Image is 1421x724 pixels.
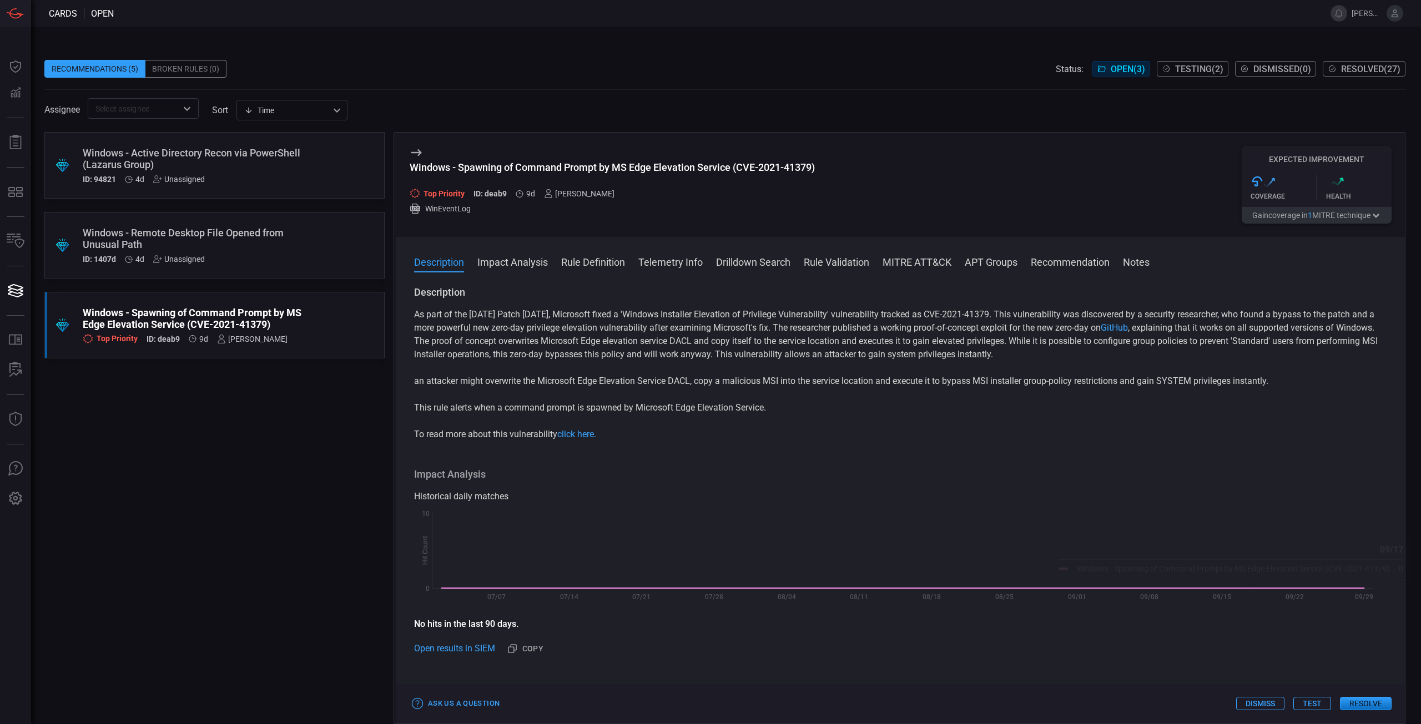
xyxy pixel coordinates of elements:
span: Sep 30, 2025 2:09 AM [199,335,208,343]
div: Historical daily matches [414,490,1387,503]
button: Recommendation [1031,255,1110,268]
button: Impact Analysis [477,255,548,268]
div: Coverage [1251,193,1317,200]
span: Resolved ( 27 ) [1341,64,1400,74]
h5: ID: deab9 [147,335,180,344]
button: Resolved(27) [1323,61,1405,77]
text: 08/25 [995,593,1014,601]
button: Rule Validation [804,255,869,268]
button: ALERT ANALYSIS [2,357,29,383]
button: Inventory [2,228,29,255]
button: Notes [1123,255,1150,268]
span: Oct 05, 2025 3:06 AM [135,175,144,184]
span: 1 [1308,211,1312,220]
div: Time [244,105,330,116]
button: Test [1293,697,1331,710]
strong: No hits in the last 90 days. [414,619,518,629]
button: Preferences [2,485,29,512]
span: Assignee [44,104,80,115]
button: Dismiss [1236,697,1284,710]
button: Description [414,255,464,268]
div: Windows - Active Directory Recon via PowerShell (Lazarus Group) [83,147,304,170]
div: Top Priority [83,333,138,344]
button: Cards [2,277,29,304]
span: Dismissed ( 0 ) [1253,64,1311,74]
a: GitHub [1101,322,1128,333]
button: Ask Us a Question [410,695,502,712]
button: Ask Us A Question [2,455,29,482]
span: Status: [1056,64,1084,74]
button: Rule Definition [561,255,625,268]
div: [PERSON_NAME] [544,189,614,198]
span: Cards [49,8,77,19]
button: Reports [2,129,29,156]
button: Testing(2) [1157,61,1228,77]
button: Open [179,101,195,117]
text: 09/01 [1068,593,1086,601]
h3: Impact Analysis [414,468,1387,481]
text: 10 [422,510,430,518]
text: 09/15 [1213,593,1231,601]
text: 08/18 [923,593,941,601]
a: click here. [557,429,596,439]
button: Gaincoverage in1MITRE technique [1242,207,1392,224]
div: Unassigned [153,175,205,184]
button: Dismissed(0) [1235,61,1316,77]
button: Drilldown Search [716,255,790,268]
button: Detections [2,80,29,107]
span: Testing ( 2 ) [1175,64,1223,74]
button: Copy [503,640,548,658]
text: 08/04 [778,593,796,601]
button: Telemetry Info [638,255,703,268]
div: Windows - Spawning of Command Prompt by MS Edge Elevation Service (CVE-2021-41379) [410,161,815,173]
text: Hit Count [421,536,429,565]
span: Oct 05, 2025 3:02 AM [135,255,144,264]
div: Health [1326,193,1392,200]
text: 07/14 [560,593,578,601]
button: MITRE ATT&CK [883,255,951,268]
button: Threat Intelligence [2,406,29,433]
div: WinEventLog [410,203,815,214]
text: 07/28 [705,593,723,601]
div: Top Priority [410,188,465,199]
div: Recommendations (5) [44,60,145,78]
input: Select assignee [91,102,177,115]
h5: ID: 1407d [83,255,116,264]
text: 07/21 [632,593,651,601]
h5: Expected Improvement [1242,155,1392,164]
span: [PERSON_NAME].[PERSON_NAME] [1352,9,1382,18]
text: 09/22 [1286,593,1304,601]
text: 09/29 [1355,593,1373,601]
span: Open ( 3 ) [1111,64,1145,74]
span: Sep 30, 2025 2:09 AM [526,189,535,198]
span: open [91,8,114,19]
div: Unassigned [153,255,205,264]
p: an attacker might overwrite the Microsoft Edge Elevation Service DACL, copy a malicious MSI into ... [414,374,1387,388]
p: To read more about this vulnerability [414,428,1387,441]
button: APT Groups [965,255,1017,268]
text: 09/08 [1140,593,1158,601]
button: Rule Catalog [2,327,29,353]
p: This rule alerts when a command prompt is spawned by Microsoft Edge Elevation Service. [414,401,1387,414]
h3: Description [414,286,1387,299]
button: Resolve [1340,697,1392,710]
div: Windows - Remote Desktop File Opened from Unusual Path [83,227,304,250]
text: 0 [426,585,430,593]
h5: ID: deab9 [473,189,507,199]
div: Windows - Spawning of Command Prompt by MS Edge Elevation Service (CVE-2021-41379) [83,307,304,330]
button: MITRE - Detection Posture [2,179,29,205]
a: Open results in SIEM [414,642,495,655]
div: Broken Rules (0) [145,60,226,78]
h5: ID: 94821 [83,175,116,184]
text: 08/11 [850,593,868,601]
button: Dashboard [2,53,29,80]
text: 07/07 [487,593,506,601]
p: As part of the [DATE] Patch [DATE], Microsoft fixed a 'Windows Installer Elevation of Privilege V... [414,308,1387,361]
button: Open(3) [1092,61,1150,77]
div: [PERSON_NAME] [217,335,288,343]
label: sort [212,105,228,115]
